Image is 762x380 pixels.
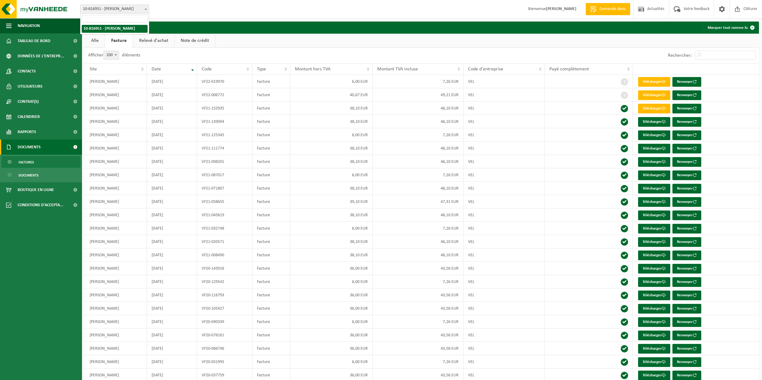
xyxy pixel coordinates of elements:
[463,328,545,342] td: VEL
[672,117,701,127] button: Renvoyer
[252,262,290,275] td: Facture
[672,264,701,274] button: Renvoyer
[147,262,197,275] td: [DATE]
[18,33,50,49] span: Tableau de bord
[197,315,252,328] td: VF20-090339
[147,288,197,302] td: [DATE]
[85,128,147,142] td: [PERSON_NAME]
[80,5,149,13] span: 10-816951 - CARMELO TRIPI - GILLY
[104,51,119,59] span: 100
[586,3,630,15] a: Demande devis
[290,262,373,275] td: 36,00 EUR
[85,168,147,182] td: [PERSON_NAME]
[252,182,290,195] td: Facture
[147,88,197,102] td: [DATE]
[463,222,545,235] td: VEL
[638,331,670,340] a: Télécharger
[18,79,43,94] span: Utilisateurs
[468,67,503,72] span: Code d'entreprise
[147,235,197,248] td: [DATE]
[19,170,39,181] span: Documents
[463,75,545,88] td: VEL
[373,102,464,115] td: 46,10 EUR
[463,115,545,128] td: VEL
[546,7,576,11] strong: [PERSON_NAME]
[373,168,464,182] td: 7,26 EUR
[638,184,670,193] a: Télécharger
[638,224,670,234] a: Télécharger
[373,355,464,368] td: 7,26 EUR
[638,264,670,274] a: Télécharger
[252,142,290,155] td: Facture
[290,182,373,195] td: 38,10 EUR
[672,237,701,247] button: Renvoyer
[85,208,147,222] td: [PERSON_NAME]
[638,104,670,113] a: Télécharger
[88,53,140,58] label: Afficher éléments
[252,235,290,248] td: Facture
[197,168,252,182] td: VF21-087017
[147,315,197,328] td: [DATE]
[672,184,701,193] button: Renvoyer
[18,197,63,213] span: Conditions d'accepta...
[133,34,174,48] a: Relevé d'achat
[85,222,147,235] td: [PERSON_NAME]
[638,77,670,87] a: Télécharger
[175,34,215,48] a: Note de crédit
[197,128,252,142] td: VF21-125345
[672,144,701,153] button: Renvoyer
[290,235,373,248] td: 38,10 EUR
[290,328,373,342] td: 36,00 EUR
[252,168,290,182] td: Facture
[373,222,464,235] td: 7,26 EUR
[252,195,290,208] td: Facture
[638,304,670,314] a: Télécharger
[197,142,252,155] td: VF21-111774
[290,222,373,235] td: 6,00 EUR
[104,51,119,60] span: 100
[85,115,147,128] td: [PERSON_NAME]
[252,288,290,302] td: Facture
[638,197,670,207] a: Télécharger
[672,210,701,220] button: Renvoyer
[463,142,545,155] td: VEL
[463,195,545,208] td: VEL
[373,288,464,302] td: 43,56 EUR
[463,275,545,288] td: VEL
[672,157,701,167] button: Renvoyer
[18,18,40,33] span: Navigation
[638,344,670,354] a: Télécharger
[672,331,701,340] button: Renvoyer
[638,237,670,247] a: Télécharger
[373,155,464,168] td: 46,10 EUR
[197,248,252,262] td: VF21-008490
[147,182,197,195] td: [DATE]
[290,168,373,182] td: 6,00 EUR
[290,195,373,208] td: 39,10 EUR
[290,75,373,88] td: 6,00 EUR
[668,53,692,58] label: Rechercher:
[85,288,147,302] td: [PERSON_NAME]
[82,25,148,33] li: 10-816951 - [PERSON_NAME]
[85,88,147,102] td: [PERSON_NAME]
[152,67,161,72] span: Date
[672,104,701,113] button: Renvoyer
[373,195,464,208] td: 47,31 EUR
[85,262,147,275] td: [PERSON_NAME]
[373,208,464,222] td: 46,10 EUR
[252,222,290,235] td: Facture
[18,49,64,64] span: Données de l'entrepr...
[638,90,670,100] a: Télécharger
[2,156,80,168] a: Factures
[373,302,464,315] td: 43,56 EUR
[202,67,212,72] span: Code
[672,317,701,327] button: Renvoyer
[373,315,464,328] td: 7,26 EUR
[373,142,464,155] td: 46,10 EUR
[290,355,373,368] td: 6,00 EUR
[290,302,373,315] td: 36,00 EUR
[197,102,252,115] td: VF21-152935
[197,88,252,102] td: VF22-006772
[197,75,252,88] td: VF22-019970
[463,342,545,355] td: VEL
